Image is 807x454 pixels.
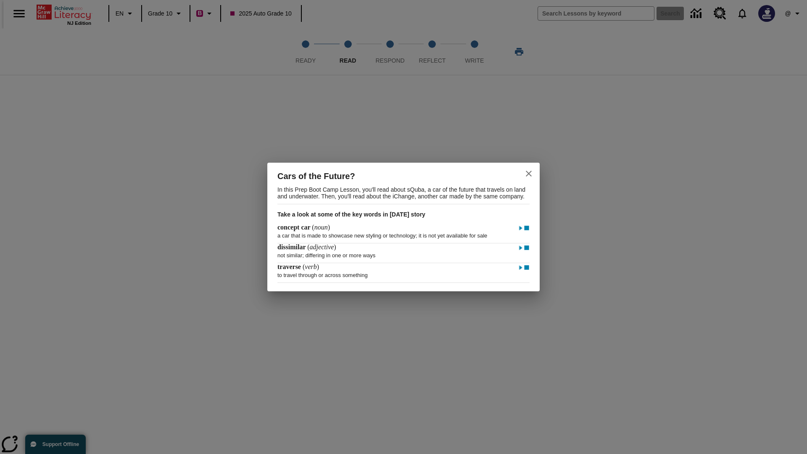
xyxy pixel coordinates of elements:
h4: ( ) [277,243,336,251]
img: Stop - dissimilar [524,244,530,252]
span: adjective [310,243,334,251]
h3: Take a look at some of the key words in [DATE] story [277,204,530,224]
img: Play - traverse [518,264,524,272]
button: close [519,164,539,184]
img: Stop - traverse [524,264,530,272]
p: to travel through or across something [277,268,530,278]
span: traverse [277,263,303,270]
span: dissimilar [277,243,307,251]
img: Play - dissimilar [518,244,524,252]
p: not similar; differing in one or more ways [277,248,530,259]
h4: ( ) [277,263,319,271]
h4: ( ) [277,224,330,231]
span: verb [305,263,316,270]
p: a car that is made to showcase new styling or technology; it is not yet available for sale [277,228,530,239]
span: noun [314,224,328,231]
span: concept car [277,224,312,231]
p: In this Prep Boot Camp Lesson, you'll read about sQuba, a car of the future that travels on land ... [277,183,530,204]
img: Stop - concept car [524,224,530,232]
h2: Cars of the Future? [277,169,504,183]
img: Play - concept car [518,224,524,232]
